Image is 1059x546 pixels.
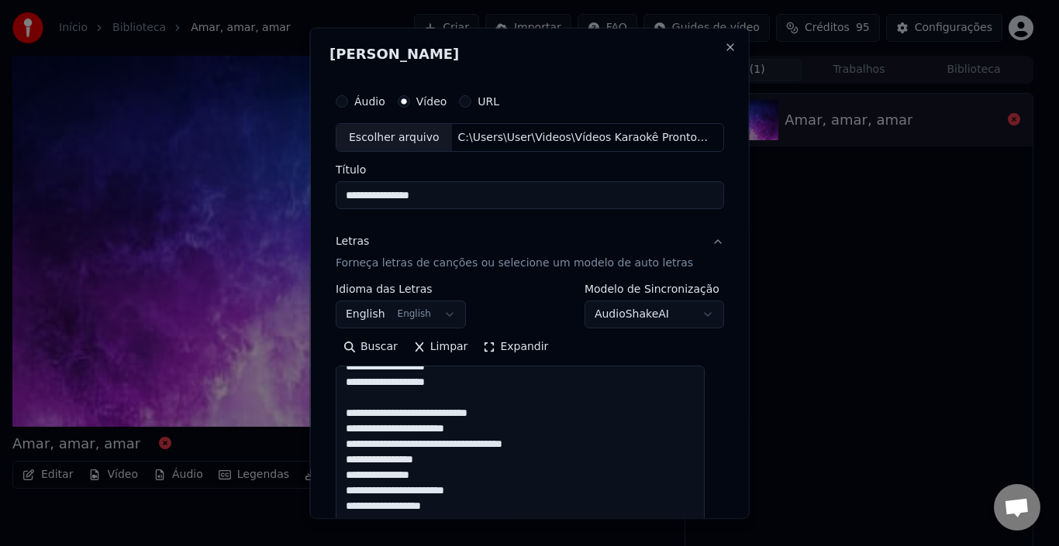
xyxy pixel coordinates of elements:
label: Título [336,164,724,175]
p: Forneça letras de canções ou selecione um modelo de auto letras [336,256,693,271]
div: Letras [336,234,369,249]
button: Buscar [336,335,405,359]
button: Limpar [405,335,475,359]
label: Modelo de Sincronização [584,283,723,294]
button: Expandir [475,335,556,359]
div: C:\Users\User\Videos\Vídeos Karaokê Prontos\Amar, amar, amar\Amar, amar, amar.mp4 [451,129,715,145]
label: Idioma das Letras [336,283,466,294]
h2: [PERSON_NAME] [329,46,730,60]
label: URL [478,95,499,106]
label: Áudio [354,95,385,106]
label: Vídeo [416,95,447,106]
div: Escolher arquivo [336,123,452,151]
button: LetrasForneça letras de canções ou selecione um modelo de auto letras [336,221,724,283]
